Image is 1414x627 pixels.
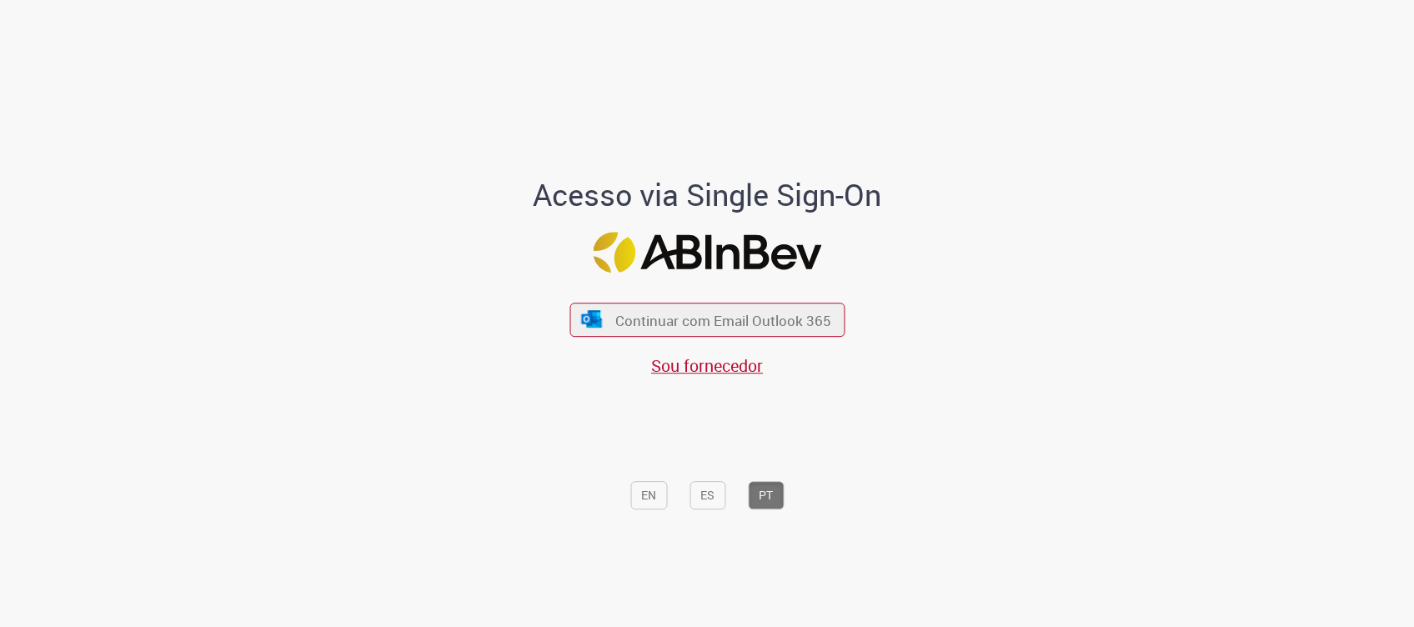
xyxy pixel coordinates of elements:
[476,178,939,212] h1: Acesso via Single Sign-On
[615,310,831,329] span: Continuar com Email Outlook 365
[651,354,763,377] a: Sou fornecedor
[630,481,667,509] button: EN
[748,481,784,509] button: PT
[593,232,821,273] img: Logo ABInBev
[569,303,845,337] button: ícone Azure/Microsoft 360 Continuar com Email Outlook 365
[689,481,725,509] button: ES
[580,310,604,328] img: ícone Azure/Microsoft 360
